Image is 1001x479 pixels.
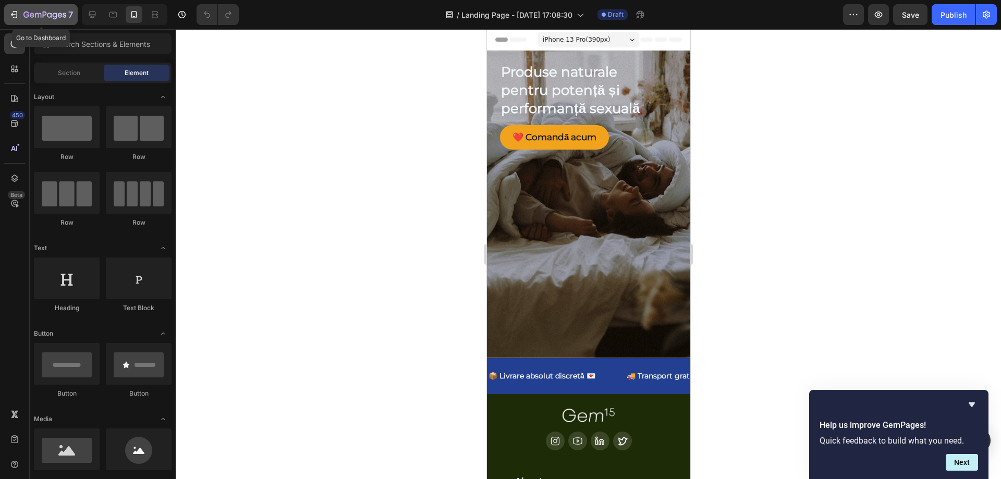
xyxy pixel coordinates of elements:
[820,419,978,432] h2: Help us improve GemPages!
[941,9,967,20] div: Publish
[820,398,978,471] div: Help us improve GemPages!
[155,325,172,342] span: Toggle open
[155,89,172,105] span: Toggle open
[34,92,54,102] span: Layout
[461,9,572,20] span: Landing Page - [DATE] 17:08:30
[140,340,338,353] p: 🚚 Transport gratuit pentru comenzile de peste 200 lei
[106,218,172,227] div: Row
[155,411,172,427] span: Toggle open
[487,29,690,479] iframe: Design area
[155,240,172,256] span: Toggle open
[457,9,459,20] span: /
[34,329,53,338] span: Button
[34,33,172,54] input: Search Sections & Elements
[197,4,239,25] div: Undo/Redo
[34,303,100,313] div: Heading
[34,218,100,227] div: Row
[946,454,978,471] button: Next question
[902,10,919,19] span: Save
[76,379,128,393] img: gempages_549917337608782897-d277faac-9b9c-4515-97ec-08b95d8583a1.png
[966,398,978,411] button: Hide survey
[34,243,47,253] span: Text
[125,68,149,78] span: Element
[34,389,100,398] div: Button
[893,4,927,25] button: Save
[106,152,172,162] div: Row
[68,8,73,21] p: 7
[10,111,25,119] div: 450
[34,152,100,162] div: Row
[4,4,78,25] button: 7
[34,414,52,424] span: Media
[106,303,172,313] div: Text Block
[932,4,975,25] button: Publish
[106,389,172,398] div: Button
[28,447,55,458] p: About
[8,191,25,199] div: Beta
[608,10,624,19] span: Draft
[58,68,80,78] span: Section
[820,436,978,446] p: Quick feedback to build what you need.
